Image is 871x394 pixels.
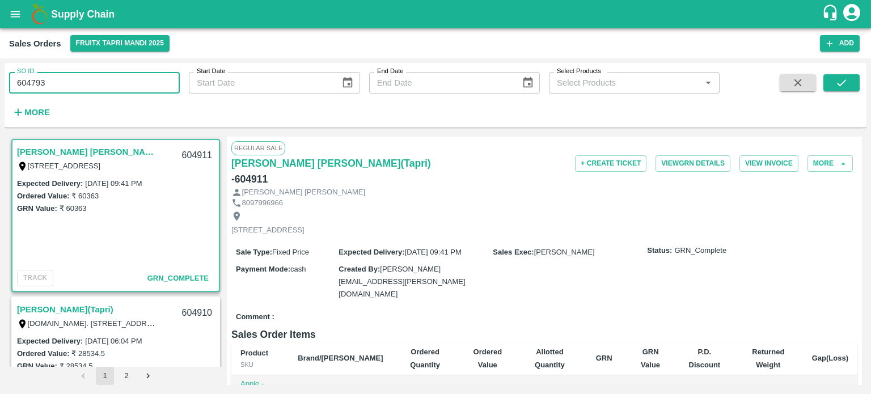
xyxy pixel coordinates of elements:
[647,245,672,256] label: Status:
[17,179,83,188] label: Expected Delivery :
[96,367,114,385] button: page 1
[175,300,219,327] div: 604910
[534,248,595,256] span: [PERSON_NAME]
[298,354,383,362] b: Brand/[PERSON_NAME]
[2,1,28,27] button: open drawer
[807,155,853,172] button: More
[9,72,180,94] input: Enter SO ID
[231,171,268,187] h6: - 604911
[28,162,101,170] label: [STREET_ADDRESS]
[377,67,403,76] label: End Date
[493,248,534,256] label: Sales Exec :
[842,2,862,26] div: account of current user
[17,337,83,345] label: Expected Delivery :
[557,67,601,76] label: Select Products
[175,142,219,169] div: 604911
[189,72,332,94] input: Start Date
[24,108,50,117] strong: More
[822,4,842,24] div: customer-support
[752,348,784,368] b: Returned Weight
[17,67,34,76] label: SO ID
[410,348,440,368] b: Ordered Quantity
[231,141,285,155] span: Regular Sale
[60,204,87,213] label: ₹ 60363
[51,6,822,22] a: Supply Chain
[517,72,539,94] button: Choose date
[17,192,69,200] label: Ordered Value:
[739,155,798,172] button: View Invoice
[339,265,380,273] label: Created By :
[17,349,69,358] label: Ordered Value:
[290,265,306,273] span: cash
[85,179,142,188] label: [DATE] 09:41 PM
[575,155,646,172] button: + Create Ticket
[369,72,513,94] input: End Date
[242,198,283,209] p: 8097996966
[689,348,721,368] b: P.D. Discount
[17,145,159,159] a: [PERSON_NAME] [PERSON_NAME](Tapri)
[812,354,848,362] b: Gap(Loss)
[701,75,716,90] button: Open
[28,3,51,26] img: logo
[236,248,272,256] label: Sale Type :
[17,362,57,370] label: GRN Value:
[405,248,462,256] span: [DATE] 09:41 PM
[240,349,268,357] b: Product
[242,187,365,198] p: [PERSON_NAME] [PERSON_NAME]
[9,103,53,122] button: More
[535,348,565,368] b: Allotted Quantity
[231,155,431,171] a: [PERSON_NAME] [PERSON_NAME](Tapri)
[656,155,730,172] button: ViewGRN Details
[473,348,502,368] b: Ordered Value
[674,245,726,256] span: GRN_Complete
[71,192,99,200] label: ₹ 60363
[9,36,61,51] div: Sales Orders
[236,265,290,273] label: Payment Mode :
[51,9,115,20] b: Supply Chain
[117,367,136,385] button: Go to page 2
[139,367,157,385] button: Go to next page
[240,359,280,370] div: SKU
[70,35,170,52] button: Select DC
[231,225,305,236] p: [STREET_ADDRESS]
[339,265,465,299] span: [PERSON_NAME][EMAIL_ADDRESS][PERSON_NAME][DOMAIN_NAME]
[236,312,274,323] label: Comment :
[339,248,404,256] label: Expected Delivery :
[17,302,113,317] a: [PERSON_NAME](Tapri)
[337,72,358,94] button: Choose date
[596,354,612,362] b: GRN
[85,337,142,345] label: [DATE] 06:04 PM
[17,204,57,213] label: GRN Value:
[147,274,209,282] span: GRN_Complete
[272,248,309,256] span: Fixed Price
[552,75,697,90] input: Select Products
[60,362,93,370] label: ₹ 28534.5
[197,67,225,76] label: Start Date
[231,327,857,342] h6: Sales Order Items
[28,319,164,328] label: [DOMAIN_NAME]. [STREET_ADDRESS]
[73,367,159,385] nav: pagination navigation
[820,35,860,52] button: Add
[641,348,660,368] b: GRN Value
[71,349,105,358] label: ₹ 28534.5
